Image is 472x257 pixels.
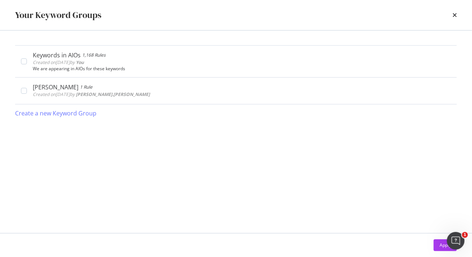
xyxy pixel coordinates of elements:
[80,83,92,91] div: 1 Rule
[15,104,96,122] button: Create a new Keyword Group
[76,91,150,97] b: [PERSON_NAME].[PERSON_NAME]
[33,51,81,59] div: Keywords in AIOs
[33,59,84,65] span: Created on [DATE] by
[447,232,465,250] iframe: Intercom live chat
[33,66,451,71] div: We are appearing in AIOs for these keywords
[33,83,78,91] div: [PERSON_NAME]
[15,109,96,118] div: Create a new Keyword Group
[76,59,84,65] b: You
[15,9,101,21] div: Your Keyword Groups
[462,232,468,238] span: 1
[82,51,106,59] div: 1,168 Rules
[434,239,457,251] button: Apply
[440,242,451,248] div: Apply
[33,91,150,97] span: Created on [DATE] by
[452,9,457,21] div: times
